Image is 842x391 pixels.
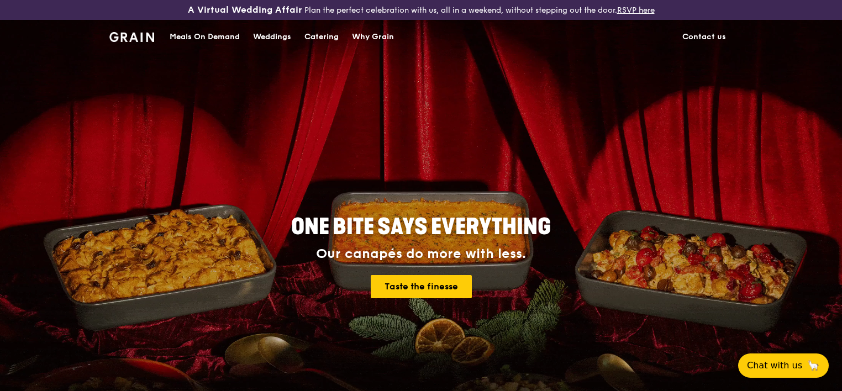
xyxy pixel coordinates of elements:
a: Why Grain [345,20,401,54]
a: GrainGrain [109,19,154,52]
a: Taste the finesse [371,275,472,298]
a: RSVP here [617,6,655,15]
div: Meals On Demand [170,20,240,54]
span: Chat with us [747,359,802,372]
a: Weddings [246,20,298,54]
div: Plan the perfect celebration with us, all in a weekend, without stepping out the door. [140,4,702,15]
div: Catering [304,20,339,54]
h3: A Virtual Wedding Affair [188,4,302,15]
div: Our canapés do more with less. [222,246,620,262]
a: Catering [298,20,345,54]
span: ONE BITE SAYS EVERYTHING [291,214,551,240]
span: 🦙 [807,359,820,372]
img: Grain [109,32,154,42]
button: Chat with us🦙 [738,353,829,378]
div: Weddings [253,20,291,54]
a: Contact us [676,20,733,54]
div: Why Grain [352,20,394,54]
